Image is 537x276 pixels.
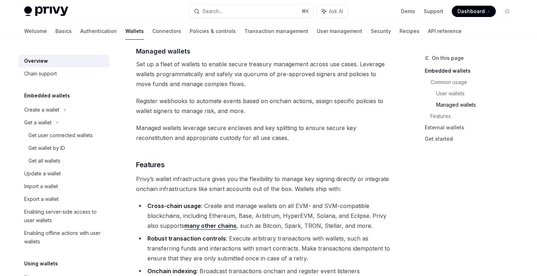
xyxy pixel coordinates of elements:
img: light logo [24,6,68,16]
button: Search...⌘K [189,5,313,18]
a: Get user connected wallets [18,129,109,142]
div: Import a wallet [24,182,58,191]
a: Recipes [400,23,419,40]
a: Connectors [152,23,181,40]
span: Register webhooks to automate events based on onchain actions, assign specific policies to wallet... [136,96,392,116]
span: Ask AI [329,8,343,15]
a: Import a wallet [18,180,109,193]
a: Transaction management [244,23,308,40]
a: Features [430,111,519,122]
span: Dashboard [457,8,485,15]
div: Get wallet by ID [28,144,65,152]
a: Dashboard [452,6,496,17]
a: User wallets [436,88,519,99]
a: Get wallet by ID [18,142,109,154]
div: Create a wallet [24,106,59,114]
a: Chain support [18,67,109,80]
div: Overview [24,57,48,65]
a: Wallets [125,23,144,40]
a: API reference [428,23,462,40]
a: many other chains [184,222,237,230]
a: Enabling offline actions with user wallets [18,227,109,248]
span: Set up a fleet of wallets to enable secure treasury management across use cases. Leverage wallets... [136,59,392,89]
span: Managed wallets [136,46,190,56]
div: Update a wallet [24,169,61,178]
a: Overview [18,55,109,67]
div: Get user connected wallets [28,131,93,140]
a: Update a wallet [18,167,109,180]
span: On this page [432,54,464,62]
a: Welcome [24,23,47,40]
a: Support [424,8,443,15]
button: Ask AI [317,5,348,18]
a: Basics [55,23,72,40]
div: Get all wallets [28,157,60,165]
a: Embedded wallets [425,65,519,77]
div: Enabling offline actions with user wallets [24,229,105,246]
span: Privy’s wallet infrastructure gives you the flexibility to manage key signing directly or integra... [136,174,392,194]
a: Enabling server-side access to user wallets [18,205,109,227]
a: Common usage [430,77,519,88]
a: Security [371,23,391,40]
a: Demo [401,8,415,15]
div: Search... [202,7,222,16]
span: Features [136,160,164,170]
a: External wallets [425,122,519,133]
h5: Embedded wallets [24,91,70,100]
strong: Robust transaction controls [147,235,226,242]
strong: Cross-chain usage [147,202,201,209]
a: Get all wallets [18,154,109,167]
span: ⌘ K [302,9,309,14]
div: Export a wallet [24,195,59,203]
div: Enabling server-side access to user wallets [24,208,105,225]
button: Toggle dark mode [501,6,513,17]
a: User management [317,23,362,40]
div: Get a wallet [24,118,51,127]
li: : Create and manage wallets on all EVM- and SVM-compatible blockchains, including Ethereum, Base,... [136,201,392,231]
a: Authentication [80,23,117,40]
h5: Using wallets [24,259,58,268]
span: Managed wallets leverage secure enclaves and key splitting to ensure secure key reconstitution an... [136,123,392,143]
a: Managed wallets [436,99,519,111]
a: Export a wallet [18,193,109,205]
li: : Execute arbitrary transactions with wallets, such as transferring funds and interactions with s... [136,233,392,263]
a: Policies & controls [190,23,236,40]
strong: Onchain indexing [147,267,196,275]
a: Get started [425,133,519,145]
div: Chain support [24,69,57,78]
